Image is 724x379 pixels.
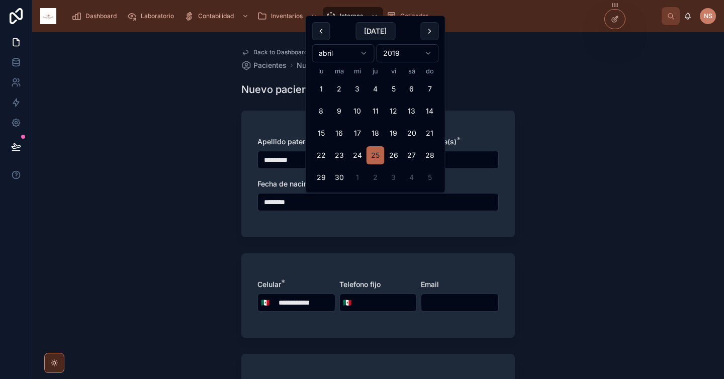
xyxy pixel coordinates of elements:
[141,12,174,20] span: Laboratorio
[330,146,348,164] button: martes, 23 de abril de 2019
[312,66,330,76] th: lunes
[385,102,403,120] button: viernes, 12 de abril de 2019
[403,146,421,164] button: sábado, 27 de abril de 2019
[348,66,367,76] th: miércoles
[64,5,662,27] div: scrollable content
[403,124,421,142] button: sábado, 20 de abril de 2019
[385,80,403,98] button: viernes, 5 de abril de 2019
[257,137,313,146] span: Apellido paterno
[312,124,330,142] button: lunes, 15 de abril de 2019
[343,298,351,308] span: 🇲🇽
[241,48,308,56] a: Back to Dashboard
[421,124,439,142] button: domingo, 21 de abril de 2019
[421,280,439,289] span: Email
[68,7,124,25] a: Dashboard
[421,102,439,120] button: domingo, 14 de abril de 2019
[330,102,348,120] button: martes, 9 de abril de 2019
[400,12,428,20] span: Cotizador
[330,124,348,142] button: martes, 16 de abril de 2019
[383,7,435,25] a: Cotizador
[348,80,367,98] button: miércoles, 3 de abril de 2019
[403,80,421,98] button: sábado, 6 de abril de 2019
[367,102,385,120] button: jueves, 11 de abril de 2019
[181,7,254,25] a: Contabilidad
[340,12,363,20] span: Internos
[124,7,181,25] a: Laboratorio
[385,168,403,186] button: viernes, 3 de mayo de 2019
[312,80,330,98] button: lunes, 1 de abril de 2019
[312,102,330,120] button: lunes, 8 de abril de 2019
[385,146,403,164] button: viernes, 26 de abril de 2019
[348,168,367,186] button: miércoles, 1 de mayo de 2019
[355,22,395,40] button: [DATE]
[297,60,349,70] a: Nuevo paciente
[421,168,439,186] button: domingo, 5 de mayo de 2019
[367,168,385,186] button: jueves, 2 de mayo de 2019
[403,102,421,120] button: sábado, 13 de abril de 2019
[40,8,56,24] img: App logo
[367,146,385,164] button: jueves, 25 de abril de 2019, selected
[340,294,354,312] button: Select Button
[385,124,403,142] button: viernes, 19 de abril de 2019
[403,168,421,186] button: sábado, 4 de mayo de 2019
[330,168,348,186] button: martes, 30 de abril de 2019
[330,80,348,98] button: martes, 2 de abril de 2019
[421,80,439,98] button: domingo, 7 de abril de 2019
[253,60,287,70] span: Pacientes
[271,12,303,20] span: Inventarios
[241,60,287,70] a: Pacientes
[704,12,712,20] span: NS
[253,48,308,56] span: Back to Dashboard
[312,168,330,186] button: lunes, 29 de abril de 2019
[348,146,367,164] button: miércoles, 24 de abril de 2019
[241,82,317,97] h1: Nuevo paciente
[339,280,381,289] span: Telefono fijo
[261,298,269,308] span: 🇲🇽
[421,146,439,164] button: domingo, 28 de abril de 2019
[257,179,326,188] span: Fecha de nacimiento
[254,7,323,25] a: Inventarios
[348,102,367,120] button: miércoles, 10 de abril de 2019
[367,80,385,98] button: jueves, 4 de abril de 2019
[312,66,439,186] table: abril 2019
[403,66,421,76] th: sábado
[312,146,330,164] button: lunes, 22 de abril de 2019
[198,12,234,20] span: Contabilidad
[323,7,383,25] a: Internos
[85,12,117,20] span: Dashboard
[257,280,281,289] span: Celular
[348,124,367,142] button: miércoles, 17 de abril de 2019
[367,66,385,76] th: jueves
[421,66,439,76] th: domingo
[367,124,385,142] button: jueves, 18 de abril de 2019
[330,66,348,76] th: martes
[258,294,273,312] button: Select Button
[385,66,403,76] th: viernes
